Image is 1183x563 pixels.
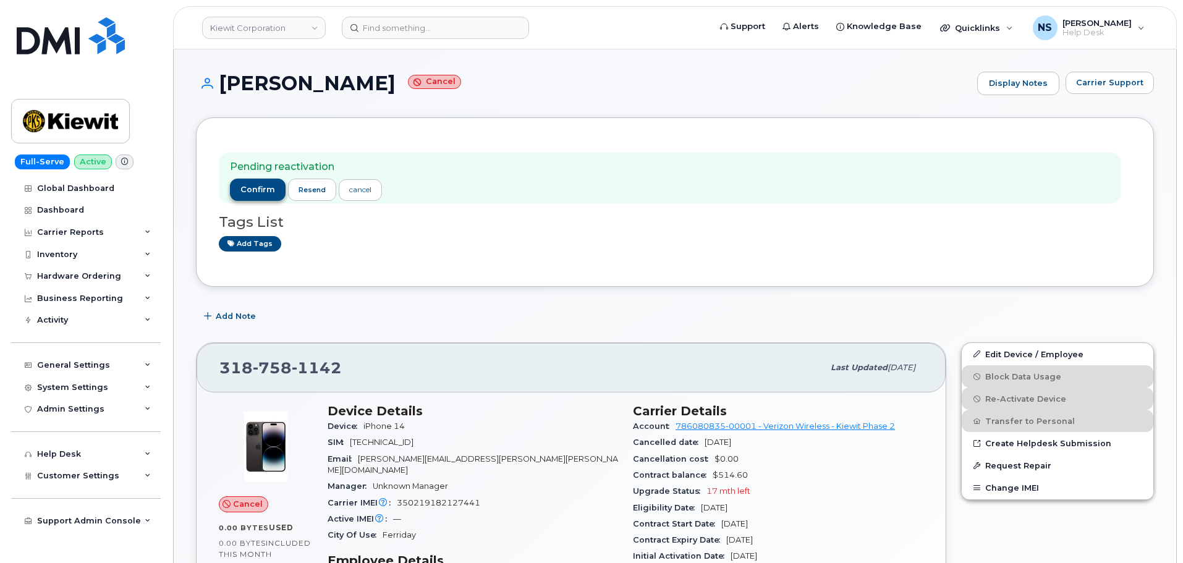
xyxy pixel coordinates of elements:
span: used [269,523,294,532]
button: Transfer to Personal [962,410,1153,432]
span: 1142 [292,358,342,377]
span: Add Note [216,310,256,322]
span: 0.00 Bytes [219,523,269,532]
span: Last updated [831,363,888,372]
button: confirm [230,179,286,201]
h3: Carrier Details [633,404,923,418]
span: [DATE] [731,551,757,561]
span: Carrier Support [1076,77,1143,88]
span: SIM [328,438,350,447]
span: Carrier IMEI [328,498,397,507]
a: Display Notes [977,72,1059,95]
a: Add tags [219,236,281,252]
button: Change IMEI [962,476,1153,499]
button: Carrier Support [1066,72,1154,94]
h1: [PERSON_NAME] [196,72,971,94]
span: Cancelled date [633,438,705,447]
span: Contract balance [633,470,713,480]
span: Device [328,421,363,431]
span: 758 [253,358,292,377]
span: Upgrade Status [633,486,706,496]
span: $0.00 [714,454,739,464]
h3: Device Details [328,404,618,418]
span: [DATE] [888,363,915,372]
span: resend [299,185,326,195]
div: cancel [349,184,371,195]
span: $514.60 [713,470,748,480]
span: confirm [240,184,275,195]
span: 318 [219,358,342,377]
span: 0.00 Bytes [219,539,266,548]
iframe: Messenger Launcher [1129,509,1174,554]
button: Request Repair [962,454,1153,476]
span: Cancellation cost [633,454,714,464]
span: Cancel [233,498,263,510]
span: Email [328,454,358,464]
small: Cancel [408,75,461,89]
img: image20231002-3703462-njx0qo.jpeg [229,410,303,484]
span: [PERSON_NAME][EMAIL_ADDRESS][PERSON_NAME][PERSON_NAME][DOMAIN_NAME] [328,454,618,475]
a: Create Helpdesk Submission [962,432,1153,454]
button: Block Data Usage [962,365,1153,387]
span: [TECHNICAL_ID] [350,438,413,447]
h3: Tags List [219,214,1131,230]
a: 786080835-00001 - Verizon Wireless - Kiewit Phase 2 [676,421,895,431]
span: [DATE] [726,535,753,544]
span: Unknown Manager [373,481,448,491]
span: Initial Activation Date [633,551,731,561]
span: Active IMEI [328,514,393,523]
a: cancel [339,179,382,201]
button: Add Note [196,305,266,328]
span: Contract Expiry Date [633,535,726,544]
span: Ferriday [383,530,416,540]
span: iPhone 14 [363,421,405,431]
button: Re-Activate Device [962,387,1153,410]
span: — [393,514,401,523]
span: City Of Use [328,530,383,540]
span: Account [633,421,676,431]
span: Contract Start Date [633,519,721,528]
span: Re-Activate Device [985,394,1066,404]
span: [DATE] [701,503,727,512]
span: [DATE] [705,438,731,447]
p: Pending reactivation [230,160,382,174]
a: Edit Device / Employee [962,343,1153,365]
span: [DATE] [721,519,748,528]
span: Manager [328,481,373,491]
button: resend [288,179,336,201]
span: Eligibility Date [633,503,701,512]
span: 17 mth left [706,486,750,496]
span: 350219182127441 [397,498,480,507]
